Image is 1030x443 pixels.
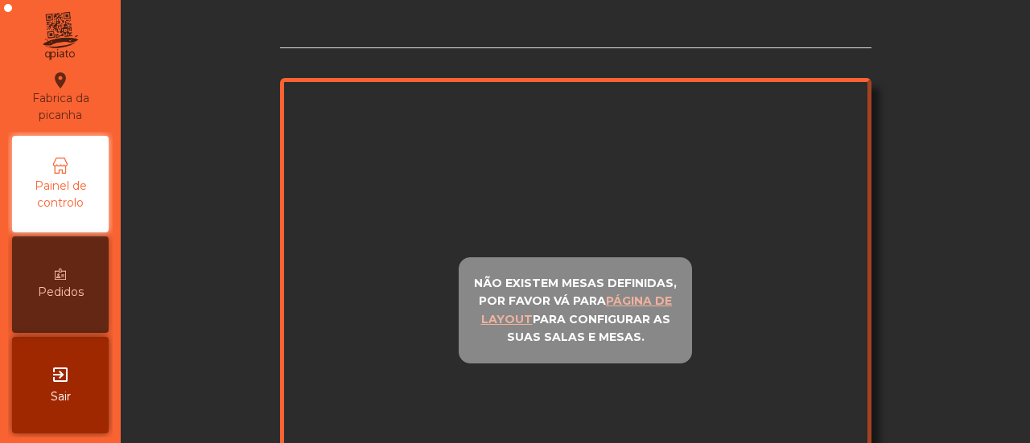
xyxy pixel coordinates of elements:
i: location_on [51,71,70,90]
span: Sair [51,388,71,405]
img: qpiato [40,8,80,64]
u: página de layout [481,293,673,326]
i: exit_to_app [51,365,70,384]
span: Pedidos [38,284,84,301]
p: Não existem mesas definidas, por favor vá para para configurar as suas salas e mesas. [466,274,685,347]
span: Painel de controlo [16,178,105,211]
div: Fabrica da picanha [13,71,108,124]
